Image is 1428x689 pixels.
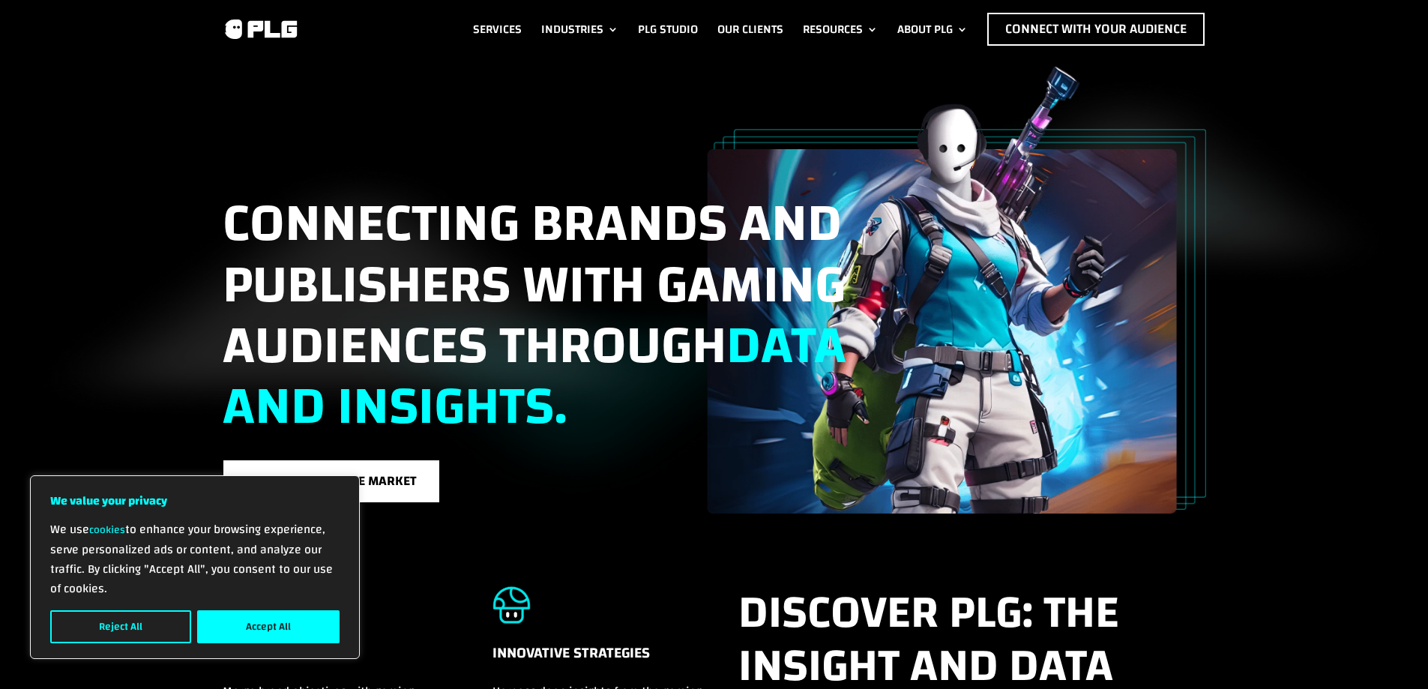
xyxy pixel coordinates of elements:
[223,642,439,682] h5: Brand Synergy
[223,174,846,456] span: Connecting brands and publishers with gaming audiences through
[803,13,878,46] a: Resources
[473,13,522,46] a: Services
[89,520,125,540] a: cookies
[50,610,191,643] button: Reject All
[541,13,618,46] a: Industries
[197,610,340,643] button: Accept All
[492,642,719,682] h5: Innovative Strategies
[987,13,1205,46] a: Connect with Your Audience
[223,460,440,504] a: Tap into a massive market
[50,491,340,511] p: We value your privacy
[717,13,783,46] a: Our Clients
[1353,617,1428,689] iframe: Chat Widget
[50,520,340,598] p: We use to enhance your browsing experience, serve personalized ads or content, and analyze our tr...
[223,296,846,456] span: data and insights.
[638,13,698,46] a: PLG Studio
[897,13,968,46] a: About PLG
[30,475,360,659] div: We value your privacy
